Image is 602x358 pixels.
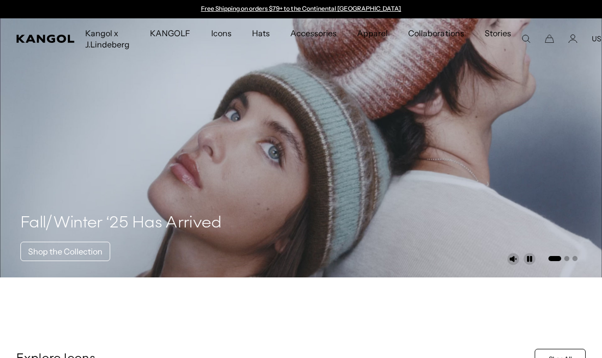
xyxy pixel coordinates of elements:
[242,18,280,48] a: Hats
[150,18,190,48] span: KANGOLF
[211,18,232,48] span: Icons
[408,18,464,48] span: Collaborations
[196,5,406,13] div: Announcement
[196,5,406,13] div: 1 of 2
[85,18,130,59] span: Kangol x J.Lindeberg
[507,253,519,265] button: Unmute
[280,18,347,48] a: Accessories
[347,18,398,48] a: Apparel
[564,256,569,261] button: Go to slide 2
[201,18,242,48] a: Icons
[548,256,561,261] button: Go to slide 1
[474,18,521,59] a: Stories
[547,254,578,262] ul: Select a slide to show
[16,35,75,43] a: Kangol
[196,5,406,13] slideshow-component: Announcement bar
[568,34,578,43] a: Account
[357,18,388,48] span: Apparel
[290,18,337,48] span: Accessories
[252,18,270,48] span: Hats
[572,256,578,261] button: Go to slide 3
[201,5,402,12] a: Free Shipping on orders $79+ to the Continental [GEOGRAPHIC_DATA]
[75,18,140,59] a: Kangol x J.Lindeberg
[523,253,536,265] button: Pause
[140,18,200,48] a: KANGOLF
[398,18,474,48] a: Collaborations
[521,34,531,43] summary: Search here
[545,34,554,43] button: Cart
[485,18,511,59] span: Stories
[20,242,110,261] a: Shop the Collection
[20,213,222,234] h4: Fall/Winter ‘25 Has Arrived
